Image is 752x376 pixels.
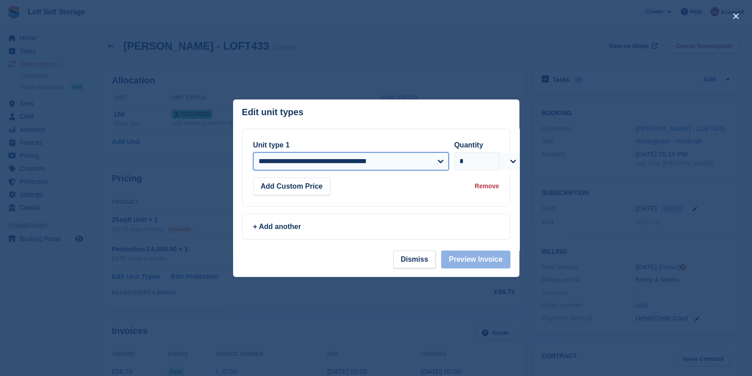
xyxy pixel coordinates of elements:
button: Preview Invoice [441,251,510,268]
button: Add Custom Price [253,177,331,195]
label: Quantity [454,141,483,149]
a: + Add another [242,214,510,240]
p: Edit unit types [242,107,304,117]
div: + Add another [253,221,499,232]
button: Dismiss [393,251,436,268]
label: Unit type 1 [253,141,290,149]
div: Remove [475,182,499,191]
button: close [729,9,743,23]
